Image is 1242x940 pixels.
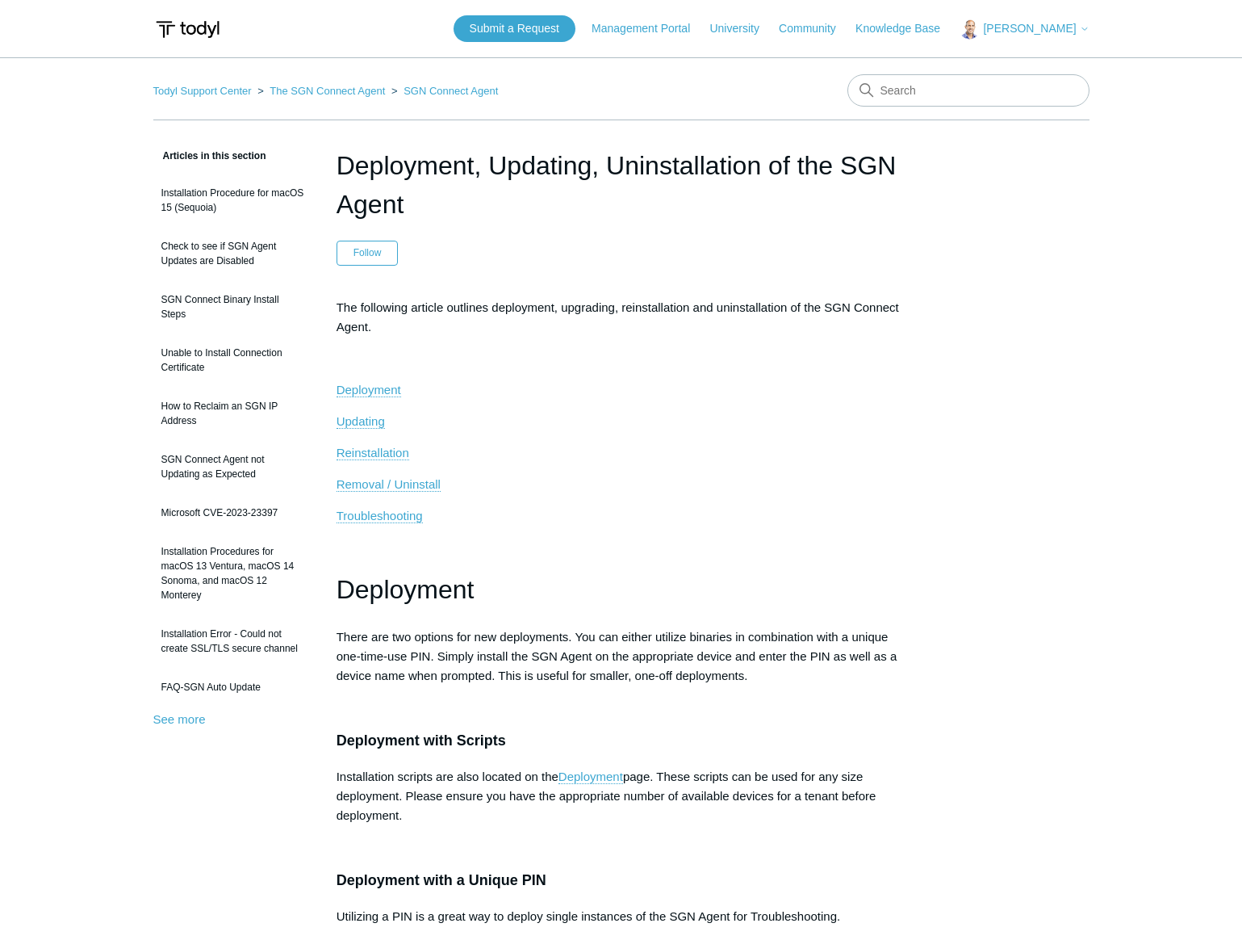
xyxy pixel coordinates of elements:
[337,575,475,604] span: Deployment
[337,241,399,265] button: Follow Article
[983,22,1076,35] span: [PERSON_NAME]
[454,15,575,42] a: Submit a Request
[153,712,206,726] a: See more
[855,20,956,37] a: Knowledge Base
[153,85,252,97] a: Todyl Support Center
[254,85,388,97] li: The SGN Connect Agent
[153,536,312,611] a: Installation Procedures for macOS 13 Ventura, macOS 14 Sonoma, and macOS 12 Monterey
[779,20,852,37] a: Community
[153,391,312,436] a: How to Reclaim an SGN IP Address
[388,85,498,97] li: SGN Connect Agent
[153,284,312,329] a: SGN Connect Binary Install Steps
[558,770,623,784] a: Deployment
[153,150,266,162] span: Articles in this section
[337,414,385,429] a: Updating
[337,383,401,397] a: Deployment
[153,231,312,276] a: Check to see if SGN Agent Updates are Disabled
[337,146,906,224] h1: Deployment, Updating, Uninstallation of the SGN Agent
[337,477,441,492] a: Removal / Uninstall
[847,74,1089,107] input: Search
[153,497,312,528] a: Microsoft CVE-2023-23397
[337,383,401,397] span: Deployment
[153,338,312,383] a: Unable to Install Connection Certificate
[592,20,706,37] a: Management Portal
[153,178,312,223] a: Installation Procedure for macOS 15 (Sequoia)
[709,20,775,37] a: University
[337,909,841,923] span: Utilizing a PIN is a great way to deploy single instances of the SGN Agent for Troubleshooting.
[337,872,546,888] span: Deployment with a Unique PIN
[153,444,312,489] a: SGN Connect Agent not Updating as Expected
[153,15,222,44] img: Todyl Support Center Help Center home page
[270,85,385,97] a: The SGN Connect Agent
[404,85,498,97] a: SGN Connect Agent
[153,85,255,97] li: Todyl Support Center
[337,446,409,460] span: Reinstallation
[337,414,385,428] span: Updating
[337,300,899,334] span: The following article outlines deployment, upgrading, reinstallation and uninstallation of the SG...
[337,509,423,522] span: Troubleshooting
[337,446,409,460] a: Reinstallation
[337,509,423,523] a: Troubleshooting
[337,477,441,491] span: Removal / Uninstall
[960,19,1089,40] button: [PERSON_NAME]
[337,770,558,783] span: Installation scripts are also located on the
[153,619,312,664] a: Installation Error - Could not create SSL/TLS secure channel
[337,732,506,749] span: Deployment with Scripts
[337,770,876,822] span: page. These scripts can be used for any size deployment. Please ensure you have the appropriate n...
[337,630,897,682] span: There are two options for new deployments. You can either utilize binaries in combination with a ...
[153,672,312,703] a: FAQ-SGN Auto Update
